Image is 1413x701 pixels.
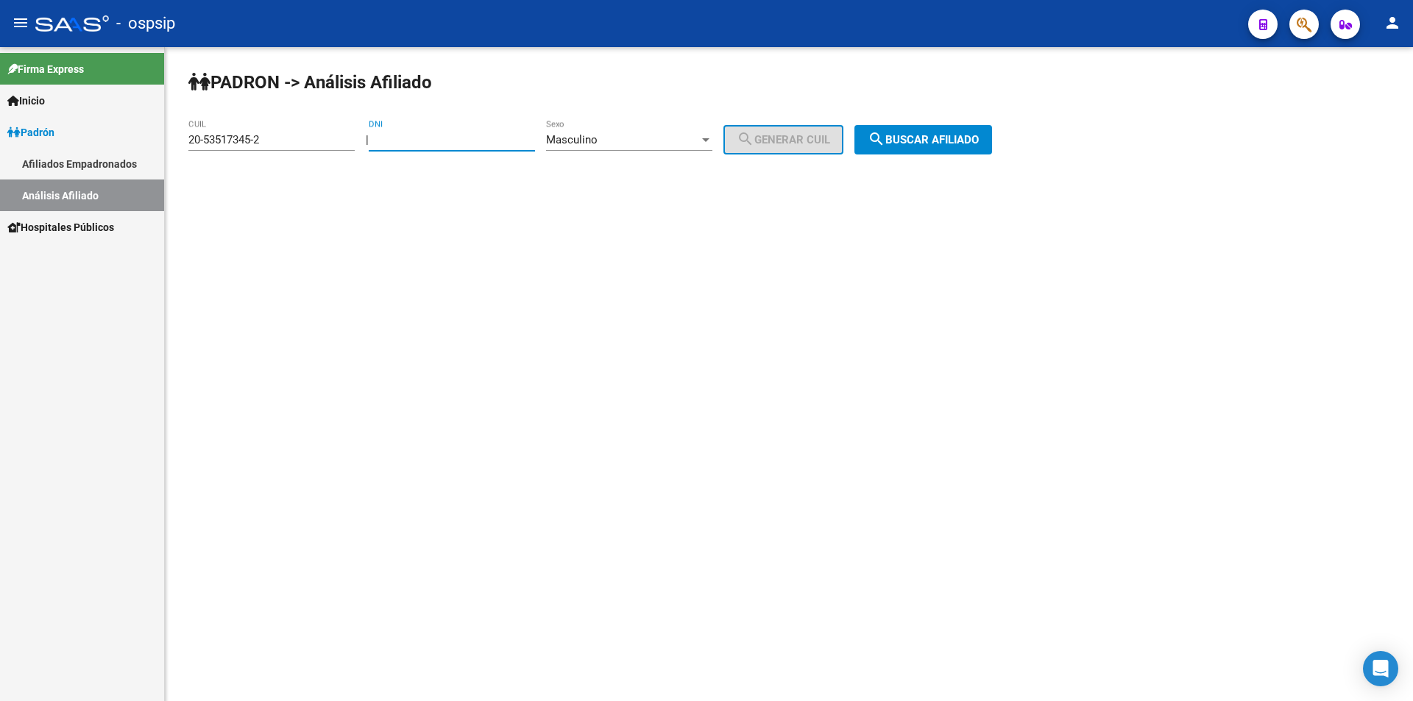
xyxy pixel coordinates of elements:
span: Hospitales Públicos [7,219,114,235]
div: Open Intercom Messenger [1363,651,1398,686]
strong: PADRON -> Análisis Afiliado [188,72,432,93]
button: Generar CUIL [723,125,843,154]
span: Inicio [7,93,45,109]
mat-icon: search [737,130,754,148]
div: | [366,133,854,146]
span: Masculino [546,133,598,146]
span: Firma Express [7,61,84,77]
span: Generar CUIL [737,133,830,146]
mat-icon: menu [12,14,29,32]
span: Padrón [7,124,54,140]
span: - ospsip [116,7,175,40]
span: Buscar afiliado [868,133,979,146]
button: Buscar afiliado [854,125,992,154]
mat-icon: person [1384,14,1401,32]
mat-icon: search [868,130,885,148]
